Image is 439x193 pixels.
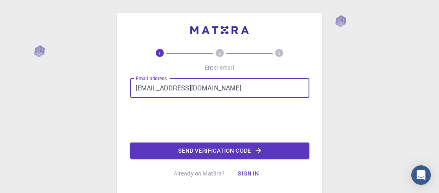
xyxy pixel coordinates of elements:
label: Email address [136,75,167,82]
button: Sign in [231,165,265,182]
text: 3 [278,50,280,56]
div: Open Intercom Messenger [411,165,431,185]
p: Already on Mat3ra? [174,169,225,178]
p: Enter email [205,64,234,72]
text: 1 [159,50,161,56]
iframe: reCAPTCHA [158,104,282,136]
button: Send verification code [130,143,309,159]
text: 2 [218,50,221,56]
